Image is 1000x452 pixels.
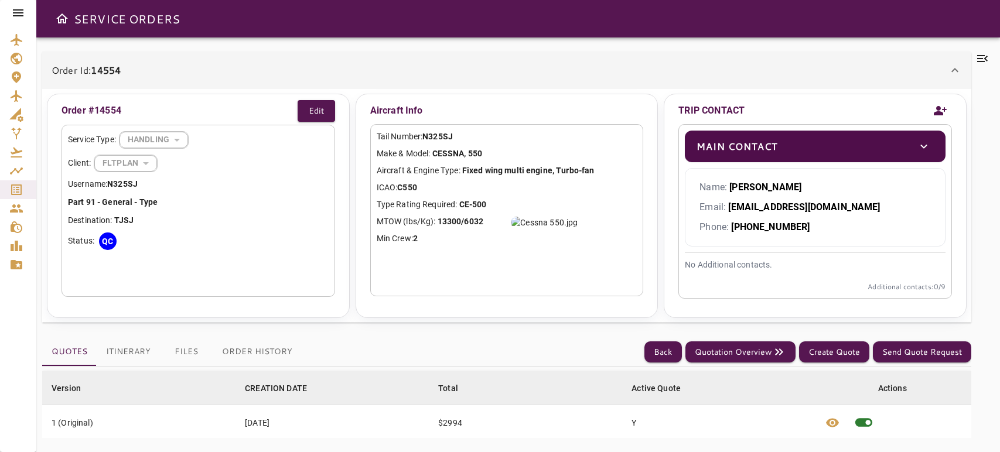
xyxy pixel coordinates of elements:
[68,178,329,190] p: Username:
[119,215,124,225] b: J
[377,232,637,245] p: Min Crew:
[124,215,129,225] b: S
[52,381,81,395] div: Version
[685,341,796,363] button: Quotation Overview
[68,235,94,247] p: Status:
[685,259,946,271] p: No Additional contacts.
[370,100,644,121] p: Aircraft Info
[929,97,952,124] button: Add new contact
[377,182,637,194] p: ICAO:
[699,180,931,194] p: Name:
[632,381,696,395] span: Active Quote
[377,165,637,177] p: Aircraft & Engine Type:
[160,338,213,366] button: Files
[68,155,329,172] div: Client:
[699,220,931,234] p: Phone:
[632,381,681,395] div: Active Quote
[42,52,971,89] div: Order Id:14554
[459,200,487,209] b: CE-500
[42,405,236,440] td: 1 (Original)
[825,416,839,430] span: visibility
[432,149,482,158] b: CESSNA, 550
[74,9,180,28] h6: SERVICE ORDERS
[298,100,335,122] button: Edit
[728,201,880,213] b: [EMAIL_ADDRESS][DOMAIN_NAME]
[422,132,453,141] b: N325SJ
[377,215,637,228] p: MTOW (lbs/Kg):
[685,282,946,292] p: Additional contacts: 0 /9
[99,232,117,250] div: QC
[699,200,931,214] p: Email:
[42,338,97,366] button: Quotes
[799,341,869,363] button: Create Quote
[120,124,188,155] div: HANDLING
[377,198,637,211] p: Type Rating Required:
[818,405,847,440] button: View quote details
[644,341,682,363] button: Back
[52,63,121,77] p: Order Id:
[114,215,119,225] b: T
[42,338,302,366] div: basic tabs example
[847,405,881,440] span: This quote is already active
[377,148,637,160] p: Make & Model:
[413,234,418,243] b: 2
[397,183,417,192] b: C550
[731,221,810,232] b: [PHONE_NUMBER]
[678,104,745,118] p: TRIP CONTACT
[236,405,429,440] td: [DATE]
[52,381,96,395] span: Version
[622,405,815,440] td: Y
[68,214,329,227] p: Destination:
[50,7,74,30] button: Open drawer
[438,217,483,226] b: 13300/6032
[129,215,134,225] b: J
[94,148,157,179] div: HANDLING
[729,182,801,193] b: [PERSON_NAME]
[462,166,594,175] b: Fixed wing multi engine, Turbo-fan
[377,131,637,143] p: Tail Number:
[245,381,307,395] div: CREATION DATE
[245,381,322,395] span: CREATION DATE
[511,217,578,228] img: Cessna 550.jpg
[429,405,622,440] td: $2994
[68,196,329,208] p: Part 91 - General - Type
[107,179,138,189] b: N325SJ
[62,104,121,118] p: Order #14554
[697,139,777,153] p: Main Contact
[42,89,971,323] div: Order Id:14554
[213,338,302,366] button: Order History
[914,136,934,156] button: toggle
[438,381,458,395] div: Total
[68,131,329,149] div: Service Type:
[97,338,160,366] button: Itinerary
[438,381,473,395] span: Total
[685,131,946,162] div: Main Contacttoggle
[873,341,971,363] button: Send Quote Request
[91,63,121,77] b: 14554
